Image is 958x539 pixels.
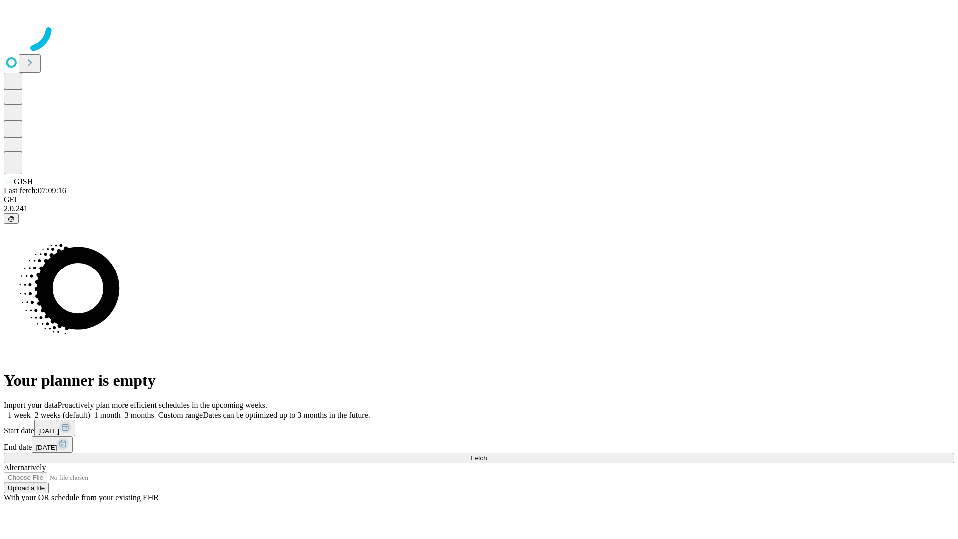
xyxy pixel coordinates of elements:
[4,195,954,204] div: GEI
[32,436,73,453] button: [DATE]
[35,411,90,419] span: 2 weeks (default)
[4,420,954,436] div: Start date
[4,186,66,195] span: Last fetch: 07:09:16
[34,420,75,436] button: [DATE]
[8,411,31,419] span: 1 week
[36,444,57,451] span: [DATE]
[158,411,203,419] span: Custom range
[4,371,954,390] h1: Your planner is empty
[58,401,267,409] span: Proactively plan more efficient schedules in the upcoming weeks.
[14,177,33,186] span: GJSH
[4,204,954,213] div: 2.0.241
[471,454,487,462] span: Fetch
[38,427,59,435] span: [DATE]
[4,213,19,224] button: @
[4,493,159,502] span: With your OR schedule from your existing EHR
[8,215,15,222] span: @
[4,483,49,493] button: Upload a file
[203,411,370,419] span: Dates can be optimized up to 3 months in the future.
[4,401,58,409] span: Import your data
[4,463,46,472] span: Alternatively
[4,436,954,453] div: End date
[4,453,954,463] button: Fetch
[125,411,154,419] span: 3 months
[94,411,121,419] span: 1 month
